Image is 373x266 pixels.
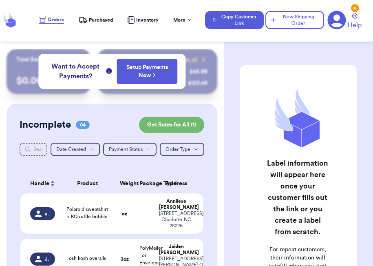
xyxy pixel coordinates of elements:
span: 04 [76,121,90,129]
p: Total Balance [16,55,51,64]
a: Purchased [79,16,113,24]
div: $ 123.45 [188,79,207,87]
button: New Shipping Order [265,11,324,29]
h2: Incomplete [20,118,71,131]
a: 6 [327,11,346,29]
span: osh kosh overalls [69,256,106,261]
div: 6 [351,4,359,12]
div: Jaiden [PERSON_NAME] [159,244,194,256]
span: Polaroid sweatshirt + KQ ruffle bubble [66,207,108,219]
input: Search [20,143,47,156]
a: Orders [39,16,64,24]
strong: oz [122,211,127,216]
a: Help [348,13,362,30]
button: Setup Payments Now [117,59,178,84]
button: Copy Customer Link [205,11,264,29]
span: Date Created [56,147,86,152]
th: Product [60,174,115,193]
div: $ 45.99 [190,68,207,76]
span: Inventory [136,17,159,23]
th: Address [154,174,203,193]
span: Handle [30,180,49,188]
div: More [173,17,192,23]
h2: Label information will appear here once your customer fills out the link or you create a label fr... [267,157,328,237]
th: Weight [115,174,135,193]
button: Sort ascending [49,179,56,188]
a: Inventory [127,16,159,24]
span: Purchased [89,17,113,23]
a: Setup Payments Now [126,63,169,80]
span: View all [177,55,198,64]
span: Order Type [166,147,190,152]
span: Want to Accept Payments? [46,62,105,81]
a: View all [177,55,207,64]
div: [STREET_ADDRESS] Charlotte , NC 28226 [159,211,194,229]
th: Package Type [135,174,154,193]
span: Help [348,20,362,30]
div: Annliese [PERSON_NAME] [159,198,194,211]
span: Jaidecasey [45,256,50,262]
p: $ 0.00 [16,74,81,87]
button: Order Type [160,143,204,156]
span: annlieseathome [45,211,50,217]
button: Date Created [51,143,100,156]
span: Orders [48,16,64,23]
span: Payment Status [109,147,143,152]
strong: 3 oz [121,257,129,262]
button: Payment Status [103,143,157,156]
button: Get Rates for All (1) [139,117,204,133]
